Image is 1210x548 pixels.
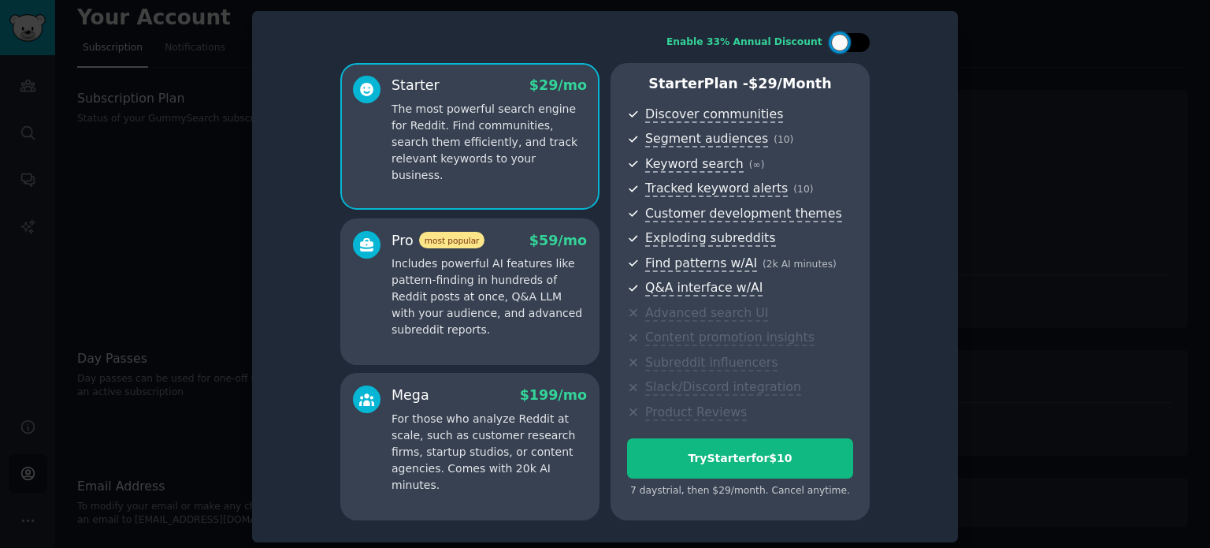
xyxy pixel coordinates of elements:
[627,438,853,479] button: TryStarterfor$10
[645,255,757,272] span: Find patterns w/AI
[645,156,744,173] span: Keyword search
[419,232,485,248] span: most popular
[666,35,822,50] div: Enable 33% Annual Discount
[645,181,788,197] span: Tracked keyword alerts
[529,77,587,93] span: $ 29 /mo
[392,76,440,95] div: Starter
[645,355,778,371] span: Subreddit influencers
[392,255,587,338] p: Includes powerful AI features like pattern-finding in hundreds of Reddit posts at once, Q&A LLM w...
[645,305,768,322] span: Advanced search UI
[645,379,801,396] span: Slack/Discord integration
[645,280,763,296] span: Q&A interface w/AI
[627,74,853,94] p: Starter Plan -
[392,386,429,405] div: Mega
[793,184,813,195] span: ( 10 )
[763,259,837,270] span: ( 2k AI minutes )
[627,484,853,498] div: 7 days trial, then $ 29 /month . Cancel anytime.
[392,411,587,494] p: For those who analyze Reddit at scale, such as customer research firms, startup studios, or conte...
[774,134,793,145] span: ( 10 )
[529,233,587,248] span: $ 59 /mo
[749,159,765,170] span: ( ∞ )
[628,450,852,467] div: Try Starter for $10
[645,106,783,123] span: Discover communities
[645,131,768,147] span: Segment audiences
[392,101,587,184] p: The most powerful search engine for Reddit. Find communities, search them efficiently, and track ...
[520,387,587,403] span: $ 199 /mo
[645,230,775,247] span: Exploding subreddits
[748,76,832,91] span: $ 29 /month
[645,206,842,222] span: Customer development themes
[645,330,815,346] span: Content promotion insights
[645,404,747,421] span: Product Reviews
[392,231,484,251] div: Pro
